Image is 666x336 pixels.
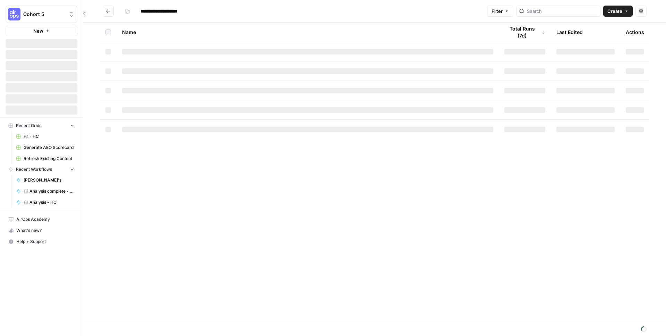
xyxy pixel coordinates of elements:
span: Generate AEO Scorecard [24,144,74,151]
span: H1 Analysis - HC [24,199,74,205]
button: New [6,26,77,36]
div: Last Edited [556,23,583,42]
button: Recent Grids [6,120,77,131]
div: What's new? [6,225,77,236]
button: Recent Workflows [6,164,77,175]
span: Recent Workflows [16,166,52,173]
span: New [33,27,43,34]
span: H1 Analysis complete - CRG 2 [24,188,74,194]
button: What's new? [6,225,77,236]
button: Help + Support [6,236,77,247]
span: H1 - HC [24,133,74,140]
span: Refresh Existing Content [24,156,74,162]
button: Workspace: Cohort 5 [6,6,77,23]
div: Actions [626,23,644,42]
button: Filter [487,6,513,17]
img: Cohort 5 Logo [8,8,20,20]
div: Total Runs (7d) [504,23,545,42]
div: Name [122,23,493,42]
input: Search [527,8,597,15]
button: Create [603,6,633,17]
a: H1 Analysis complete - CRG 2 [13,186,77,197]
span: Cohort 5 [23,11,65,18]
span: Help + Support [16,238,74,245]
span: AirOps Academy [16,216,74,222]
a: Generate AEO Scorecard [13,142,77,153]
a: AirOps Academy [6,214,77,225]
a: Refresh Existing Content [13,153,77,164]
span: [PERSON_NAME]'s [24,177,74,183]
a: H1 - HC [13,131,77,142]
span: Recent Grids [16,123,41,129]
button: Go back [103,6,114,17]
span: Create [607,8,622,15]
a: H1 Analysis - HC [13,197,77,208]
a: [PERSON_NAME]'s [13,175,77,186]
span: Filter [492,8,503,15]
